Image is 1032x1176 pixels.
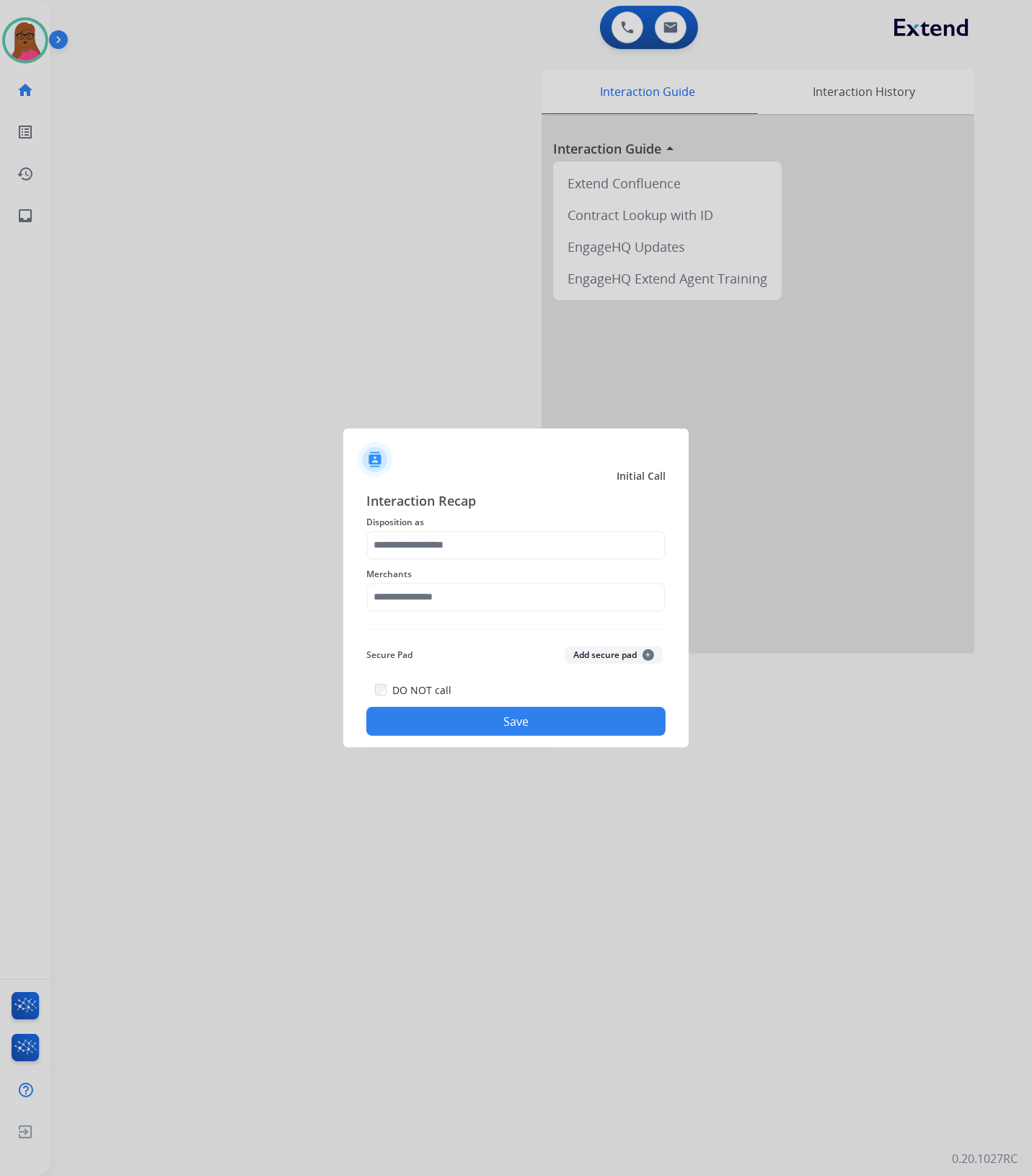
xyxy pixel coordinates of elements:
label: DO NOT call [392,683,451,698]
span: Disposition as [366,514,666,531]
span: Initial Call [617,469,666,483]
span: + [643,649,654,661]
button: Save [366,707,666,736]
span: Merchants [366,566,666,583]
span: Secure Pad [366,646,413,664]
span: Interaction Recap [366,491,666,514]
button: Add secure pad+ [565,646,663,664]
p: 0.20.1027RC [952,1150,1018,1167]
img: contactIcon [358,442,392,477]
